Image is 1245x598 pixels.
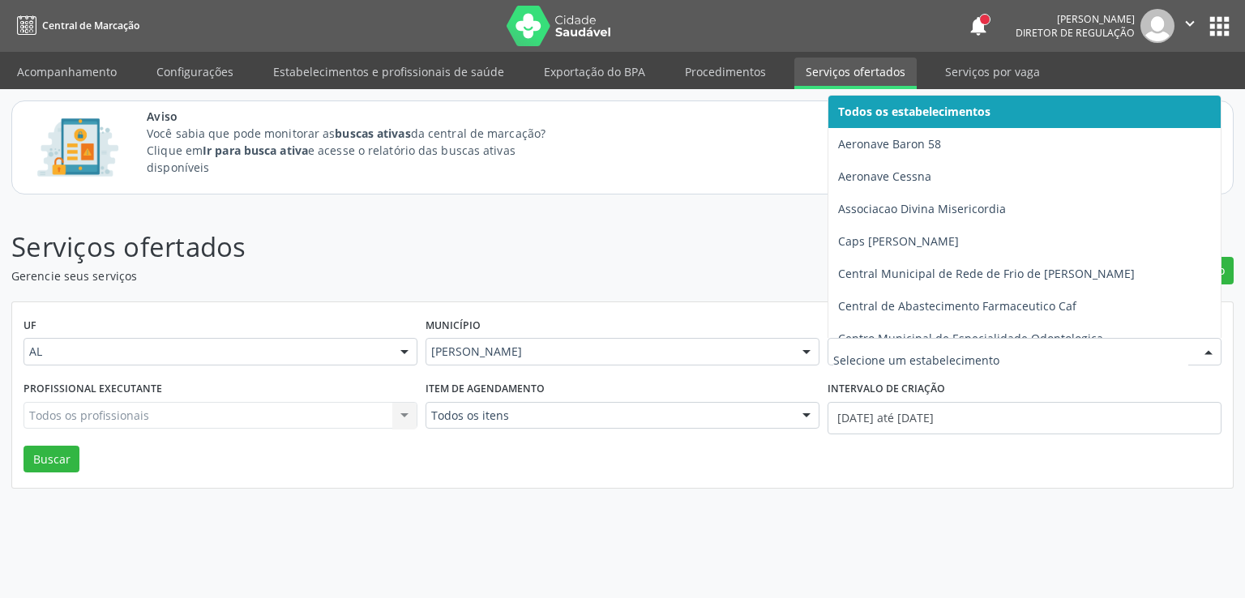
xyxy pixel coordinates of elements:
[147,108,575,125] span: Aviso
[838,104,990,119] span: Todos os estabelecimentos
[1140,9,1174,43] img: img
[838,201,1006,216] span: Associacao Divina Misericordia
[24,314,36,339] label: UF
[11,12,139,39] a: Central de Marcação
[32,111,124,184] img: Imagem de CalloutCard
[426,314,481,339] label: Município
[533,58,657,86] a: Exportação do BPA
[838,169,931,184] span: Aeronave Cessna
[674,58,777,86] a: Procedimentos
[6,58,128,86] a: Acompanhamento
[203,143,308,158] strong: Ir para busca ativa
[1016,12,1135,26] div: [PERSON_NAME]
[147,125,575,176] p: Você sabia que pode monitorar as da central de marcação? Clique em e acesse o relatório das busca...
[1174,9,1205,43] button: 
[838,136,941,152] span: Aeronave Baron 58
[833,344,1188,376] input: Selecione um estabelecimento
[431,408,786,424] span: Todos os itens
[24,377,162,402] label: Profissional executante
[42,19,139,32] span: Central de Marcação
[828,402,1221,434] input: Selecione um intervalo
[1181,15,1199,32] i: 
[838,331,1103,346] span: Centro Municipal de Especialidade Odontologica
[967,15,990,37] button: notifications
[1205,12,1234,41] button: apps
[828,377,945,402] label: Intervalo de criação
[1016,26,1135,40] span: Diretor de regulação
[262,58,516,86] a: Estabelecimentos e profissionais de saúde
[24,446,79,473] button: Buscar
[335,126,410,141] strong: buscas ativas
[838,266,1135,281] span: Central Municipal de Rede de Frio de [PERSON_NAME]
[11,227,867,267] p: Serviços ofertados
[838,233,959,249] span: Caps [PERSON_NAME]
[794,58,917,89] a: Serviços ofertados
[145,58,245,86] a: Configurações
[431,344,786,360] span: [PERSON_NAME]
[838,298,1076,314] span: Central de Abastecimento Farmaceutico Caf
[29,344,384,360] span: AL
[11,267,867,284] p: Gerencie seus serviços
[426,377,545,402] label: Item de agendamento
[934,58,1051,86] a: Serviços por vaga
